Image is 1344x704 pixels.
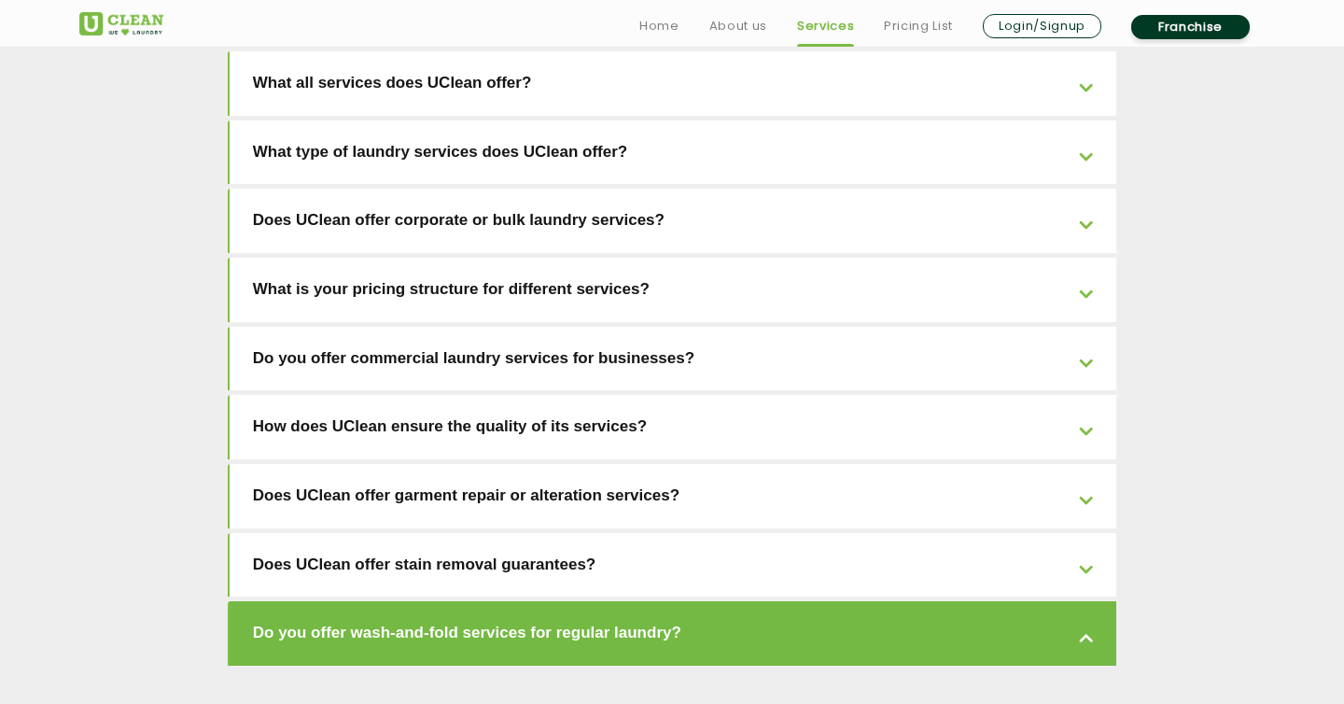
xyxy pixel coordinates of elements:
a: Does UClean offer garment repair or alteration services? [230,464,1117,528]
a: Do you offer commercial laundry services for businesses? [230,327,1117,391]
a: Services [797,15,854,37]
a: Do you offer wash-and-fold services for regular laundry? [230,601,1117,666]
a: Pricing List [884,15,953,37]
a: Does UClean offer corporate or bulk laundry services? [230,189,1117,253]
a: About us [709,15,767,37]
a: What all services does UClean offer? [230,51,1117,116]
a: Home [639,15,679,37]
a: Does UClean offer stain removal guarantees? [230,533,1117,598]
a: What type of laundry services does UClean offer? [230,120,1117,185]
a: Franchise [1131,15,1250,39]
a: Login/Signup [983,14,1101,38]
img: UClean Laundry and Dry Cleaning [79,12,163,35]
a: What is your pricing structure for different services? [230,258,1117,322]
a: How does UClean ensure the quality of its services? [230,395,1117,459]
